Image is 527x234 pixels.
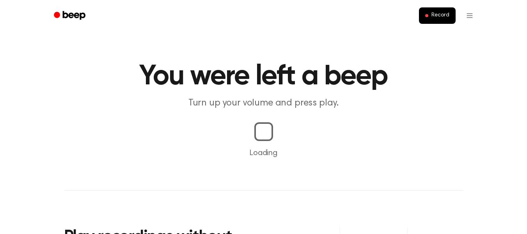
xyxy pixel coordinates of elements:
button: Open menu [460,6,479,25]
p: Loading [9,147,518,159]
p: Turn up your volume and press play. [114,97,413,110]
a: Beep [48,8,92,23]
button: Record [419,7,455,24]
span: Record [431,12,449,19]
h1: You were left a beep [64,63,463,91]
